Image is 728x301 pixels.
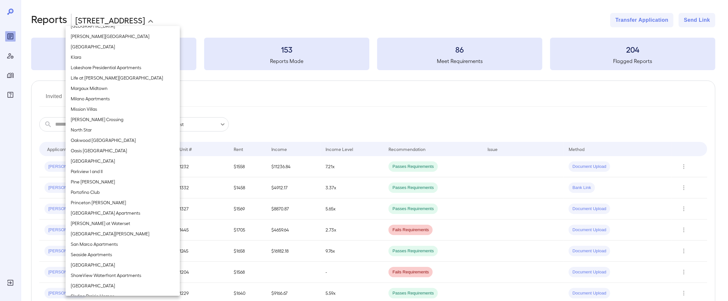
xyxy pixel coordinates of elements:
li: [GEOGRAPHIC_DATA] [66,42,180,52]
li: Pine [PERSON_NAME] [66,177,180,187]
li: Milano Apartments [66,94,180,104]
li: Mission Villas [66,104,180,114]
li: Lakeshore Presidential Apartments [66,62,180,73]
li: [PERSON_NAME] at Waterset [66,218,180,229]
li: Life at [PERSON_NAME][GEOGRAPHIC_DATA] [66,73,180,83]
li: [PERSON_NAME][GEOGRAPHIC_DATA] [66,31,180,42]
li: [GEOGRAPHIC_DATA][PERSON_NAME] [66,229,180,239]
li: Princeton [PERSON_NAME] [66,197,180,208]
li: [GEOGRAPHIC_DATA] [66,281,180,291]
li: [GEOGRAPHIC_DATA] [66,260,180,270]
li: Oakwood [GEOGRAPHIC_DATA] [66,135,180,145]
li: [GEOGRAPHIC_DATA] [66,156,180,166]
li: Klara [66,52,180,62]
li: Oasis [GEOGRAPHIC_DATA] [66,145,180,156]
li: [GEOGRAPHIC_DATA] Apartments [66,208,180,218]
li: San Marco Apartments [66,239,180,249]
li: ShoreView Waterfront Apartments [66,270,180,281]
li: [GEOGRAPHIC_DATA] [66,21,180,31]
li: Portofino Club [66,187,180,197]
li: North Star [66,125,180,135]
li: Seaside Apartments [66,249,180,260]
li: Parkview I and II [66,166,180,177]
li: Margaux Midtown [66,83,180,94]
li: [PERSON_NAME] Crossing [66,114,180,125]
